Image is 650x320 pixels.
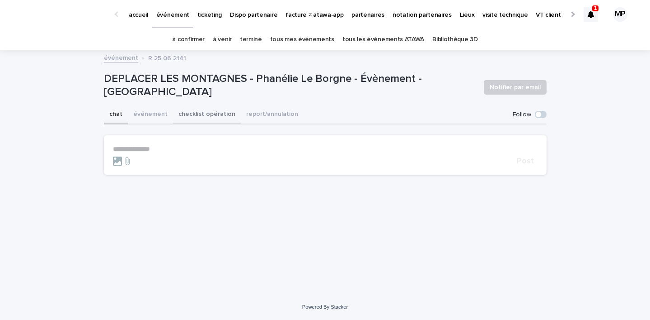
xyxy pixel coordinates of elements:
p: DEPLACER LES MONTAGNES - Phanélie Le Borgne - Évènement - [GEOGRAPHIC_DATA] [104,72,477,99]
a: tous les événements ATAWA [342,29,424,50]
button: checklist opération [173,105,241,124]
div: 1 [584,7,598,22]
div: MP [613,7,627,22]
a: Powered By Stacker [302,304,348,310]
a: à venir [213,29,232,50]
p: Follow [513,111,531,119]
button: événement [128,105,173,124]
button: Post [513,157,538,165]
a: tous mes événements [270,29,334,50]
img: Ls34BcGeRexTGTNfXpUC [18,5,106,24]
a: terminé [240,29,262,50]
button: chat [104,105,128,124]
a: Bibliothèque 3D [432,29,477,50]
span: Notifier par email [490,83,541,92]
button: Notifier par email [484,80,547,95]
a: événement [104,52,138,62]
p: R 25 06 2141 [148,53,186,62]
p: 1 [594,5,597,11]
span: Post [517,157,534,165]
button: report/annulation [241,105,304,124]
a: à confirmer [172,29,205,50]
